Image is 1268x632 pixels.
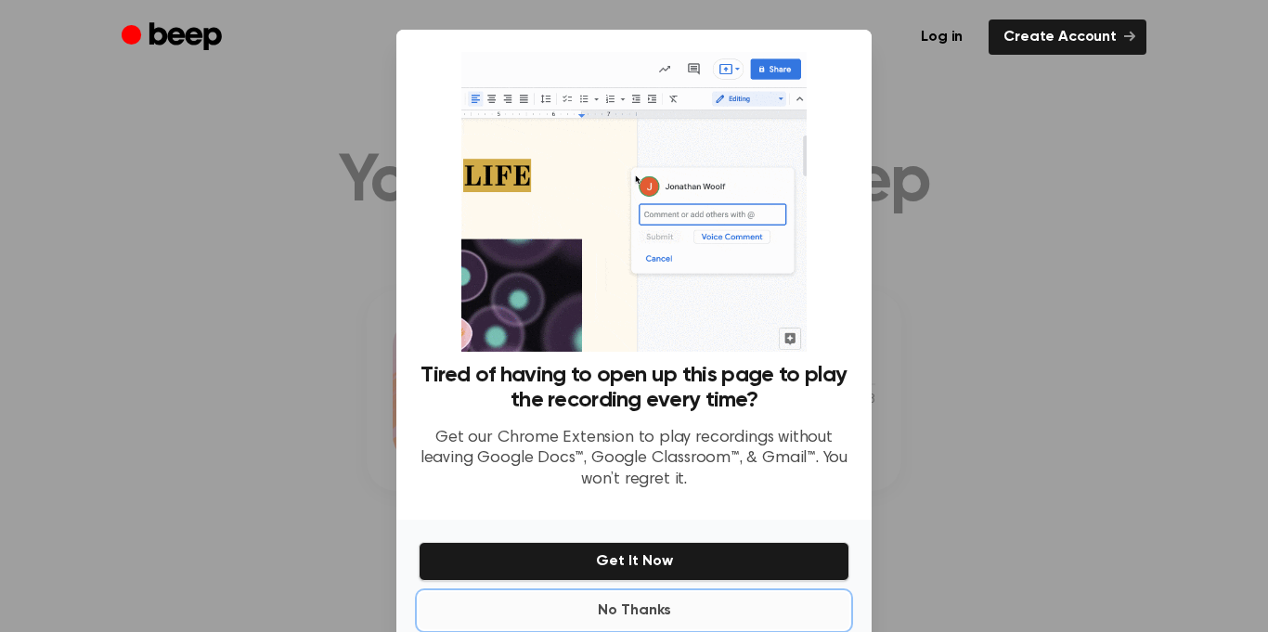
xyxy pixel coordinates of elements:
[906,19,977,55] a: Log in
[419,542,849,581] button: Get It Now
[419,592,849,629] button: No Thanks
[419,428,849,491] p: Get our Chrome Extension to play recordings without leaving Google Docs™, Google Classroom™, & Gm...
[989,19,1146,55] a: Create Account
[419,363,849,413] h3: Tired of having to open up this page to play the recording every time?
[461,52,806,352] img: Beep extension in action
[122,19,226,56] a: Beep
